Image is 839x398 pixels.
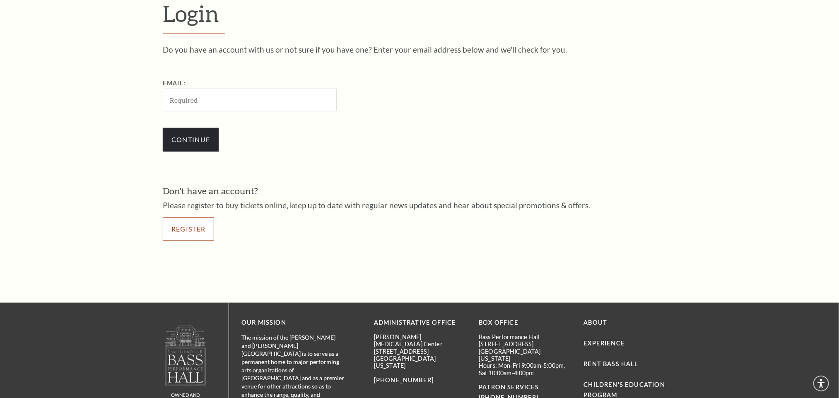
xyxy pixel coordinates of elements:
[479,333,571,340] p: Bass Performance Hall
[584,340,625,347] a: Experience
[163,217,214,241] a: Register
[241,318,345,328] p: OUR MISSION
[479,362,571,376] p: Hours: Mon-Fri 9:00am-5:00pm, Sat 10:00am-4:00pm
[163,185,676,198] h3: Don't have an account?
[479,348,571,362] p: [GEOGRAPHIC_DATA][US_STATE]
[479,318,571,328] p: BOX OFFICE
[164,325,207,386] img: logo-footer.png
[163,89,337,111] input: Required
[584,360,639,367] a: Rent Bass Hall
[374,348,466,355] p: [STREET_ADDRESS]
[374,375,466,386] p: [PHONE_NUMBER]
[163,80,186,87] label: Email:
[163,201,676,209] p: Please register to buy tickets online, keep up to date with regular news updates and hear about s...
[374,318,466,328] p: Administrative Office
[374,355,466,369] p: [GEOGRAPHIC_DATA][US_STATE]
[163,128,219,151] input: Continue
[479,340,571,347] p: [STREET_ADDRESS]
[163,46,676,53] p: Do you have an account with us or not sure if you have one? Enter your email address below and we...
[374,333,466,348] p: [PERSON_NAME][MEDICAL_DATA] Center
[584,319,608,326] a: About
